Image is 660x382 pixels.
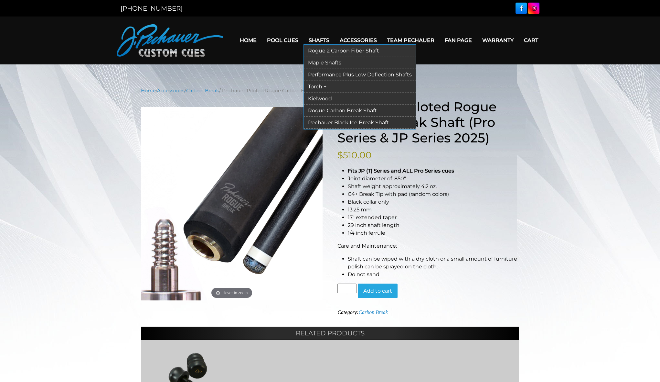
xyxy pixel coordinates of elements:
[348,198,519,206] li: Black collar only
[348,206,519,214] li: 13.25 mm
[358,309,388,315] a: Carbon Break
[348,229,519,237] li: 1/4 inch ferrule
[304,105,416,117] a: Rogue Carbon Break Shaft
[304,93,416,105] a: Kielwood
[337,242,519,250] p: Care and Maintenance:
[348,168,454,174] strong: Fits JP (T) Series and ALL Pro Series cues
[337,150,372,161] bdi: 510.00
[348,183,519,190] li: Shaft weight approximately 4.2 oz.
[304,81,416,93] a: Torch +
[358,284,398,298] button: Add to cart
[477,32,519,49] a: Warranty
[304,69,416,81] a: Performance Plus Low Deflection Shafts
[262,32,303,49] a: Pool Cues
[141,88,156,94] a: Home
[382,32,440,49] a: Team Pechauer
[121,5,183,12] a: [PHONE_NUMBER]
[348,175,519,183] li: Joint diameter of .850″
[141,327,519,340] h2: Related products
[141,107,323,301] a: Hover to zoom
[348,271,519,278] li: Do not sand
[303,32,335,49] a: Shafts
[141,87,519,94] nav: Breadcrumb
[440,32,477,49] a: Fan Page
[348,255,519,271] li: Shaft can be wiped with a dry cloth or a small amount of furniture polish can be sprayed on the c...
[348,190,519,198] li: C4+ Break Tip with pad (random colors)
[519,32,543,49] a: Cart
[304,45,416,57] a: Rogue 2 Carbon Fiber Shaft
[348,221,519,229] li: 29 inch shaft length
[337,284,356,293] input: Product quantity
[304,57,416,69] a: Maple Shafts
[141,107,323,301] img: new-pro-with-tip-break.jpg
[186,88,219,94] a: Carbon Break
[337,99,519,146] h1: Pechauer Piloted Rogue Carbon Break Shaft (Pro Series & JP Series 2025)
[335,32,382,49] a: Accessories
[337,150,343,161] span: $
[157,88,185,94] a: Accessories
[337,309,388,315] span: Category:
[304,117,416,129] a: Pechauer Black Ice Break Shaft
[348,214,519,221] li: 17″ extended taper
[235,32,262,49] a: Home
[117,24,223,57] img: Pechauer Custom Cues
